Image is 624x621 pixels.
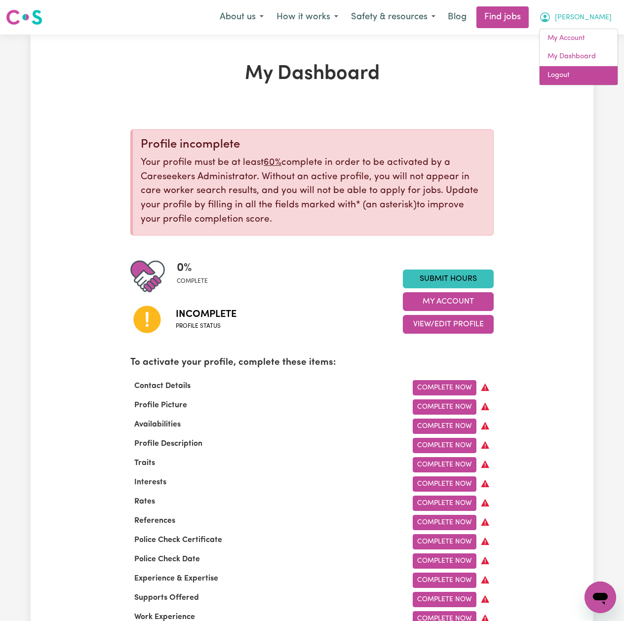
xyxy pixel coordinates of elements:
u: 60% [264,158,281,167]
iframe: Button to launch messaging window [585,582,616,613]
span: 0 % [177,259,208,277]
h1: My Dashboard [130,62,494,86]
span: Profile Description [130,440,206,448]
a: Complete Now [413,592,476,607]
a: Logout [540,66,618,85]
p: To activate your profile, complete these items: [130,356,494,370]
span: Traits [130,459,159,467]
a: Complete Now [413,496,476,511]
a: Complete Now [413,476,476,492]
span: Availabilities [130,421,185,428]
a: Blog [442,6,472,28]
div: Profile completeness: 0% [177,259,216,294]
span: Police Check Date [130,555,204,563]
span: Police Check Certificate [130,536,226,544]
a: Complete Now [413,380,476,395]
p: Your profile must be at least complete in order to be activated by a Careseekers Administrator. W... [141,156,485,227]
button: Safety & resources [345,7,442,28]
img: Careseekers logo [6,8,42,26]
a: Complete Now [413,399,476,415]
span: Incomplete [176,307,236,322]
a: Find jobs [476,6,529,28]
span: References [130,517,179,525]
button: About us [213,7,270,28]
a: My Dashboard [540,47,618,66]
span: an asterisk [356,200,417,210]
button: My Account [403,292,494,311]
span: Supports Offered [130,594,203,602]
button: How it works [270,7,345,28]
span: complete [177,277,208,286]
a: Complete Now [413,515,476,530]
a: Complete Now [413,457,476,472]
button: View/Edit Profile [403,315,494,334]
span: [PERSON_NAME] [555,12,612,23]
button: My Account [533,7,618,28]
span: Rates [130,498,159,505]
span: Contact Details [130,382,195,390]
a: Complete Now [413,438,476,453]
a: Complete Now [413,573,476,588]
div: Profile incomplete [141,138,485,152]
a: Complete Now [413,419,476,434]
div: My Account [539,29,618,85]
a: My Account [540,29,618,48]
span: Profile status [176,322,236,331]
a: Careseekers logo [6,6,42,29]
a: Submit Hours [403,270,494,288]
span: Profile Picture [130,401,191,409]
span: Interests [130,478,170,486]
a: Complete Now [413,553,476,569]
span: Experience & Expertise [130,575,222,582]
a: Complete Now [413,534,476,549]
span: Work Experience [130,613,199,621]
